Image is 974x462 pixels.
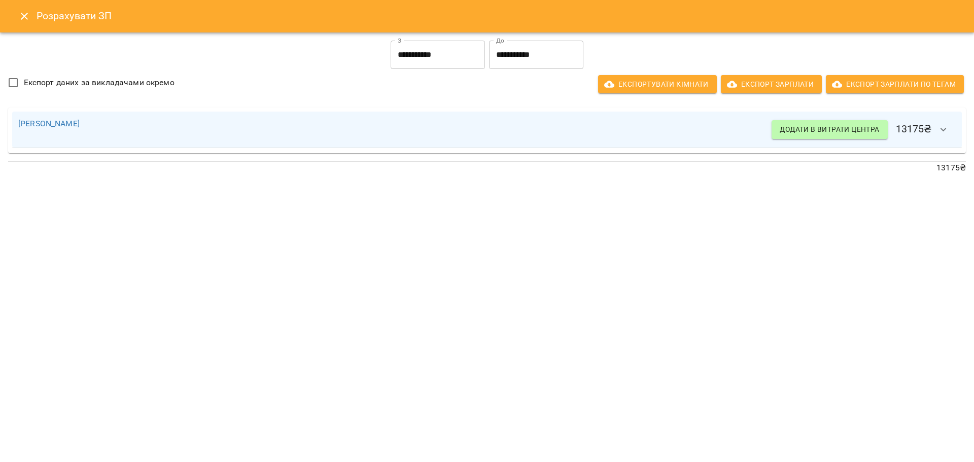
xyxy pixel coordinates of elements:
a: [PERSON_NAME] [18,119,80,128]
button: Close [12,4,37,28]
span: Експорт Зарплати [729,78,814,90]
h6: 13175 ₴ [772,118,956,142]
span: Експорт Зарплати по тегам [834,78,956,90]
span: Експортувати кімнати [606,78,709,90]
button: Експортувати кімнати [598,75,717,93]
span: Експорт даних за викладачами окремо [24,77,175,89]
button: Експорт Зарплати по тегам [826,75,964,93]
button: Додати в витрати центра [772,120,887,138]
span: Додати в витрати центра [780,123,879,135]
h6: Розрахувати ЗП [37,8,962,24]
p: 13175 ₴ [8,162,966,174]
button: Експорт Зарплати [721,75,822,93]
